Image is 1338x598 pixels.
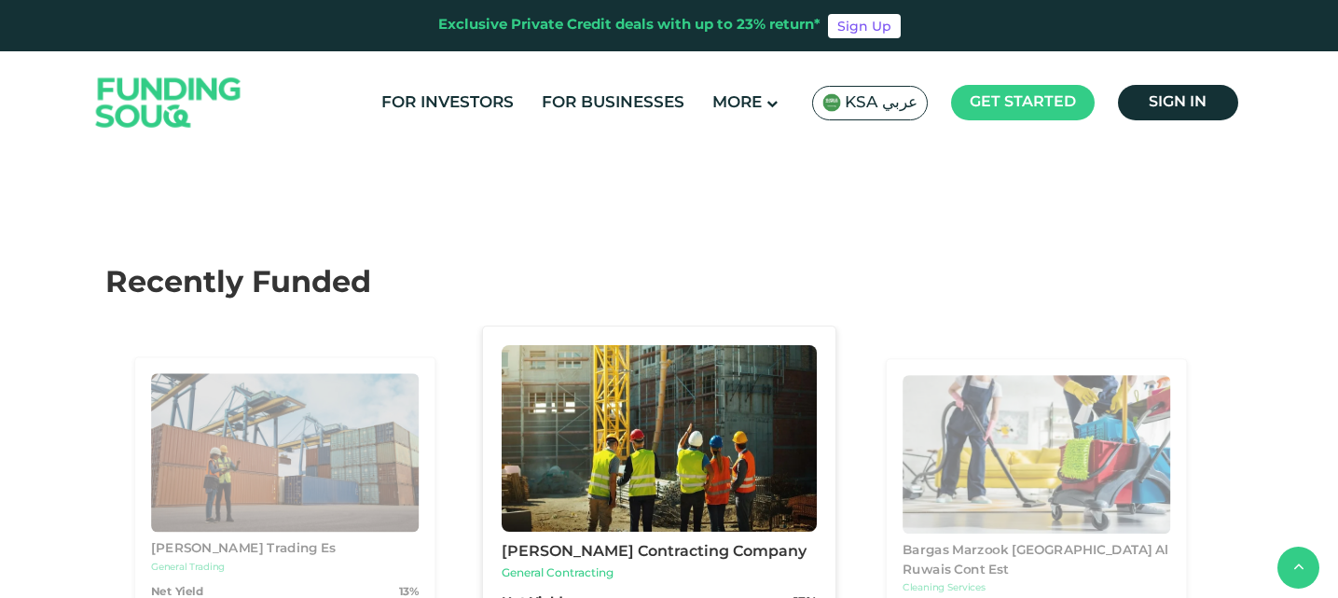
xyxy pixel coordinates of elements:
[712,95,762,111] span: More
[822,93,841,112] img: SA Flag
[150,561,418,575] div: General Trading
[828,14,901,38] a: Sign Up
[77,56,260,150] img: Logo
[903,581,1170,595] div: Cleaning Services
[537,88,689,118] a: For Businesses
[438,15,821,36] div: Exclusive Private Credit deals with up to 23% return*
[970,95,1076,109] span: Get started
[501,565,816,582] div: General Contracting
[150,373,418,532] img: Business Image
[501,345,816,532] img: Business Image
[1149,95,1207,109] span: Sign in
[150,540,418,559] div: [PERSON_NAME] Trading Es
[1118,85,1238,120] a: Sign in
[501,541,816,563] div: [PERSON_NAME] Contracting Company
[903,375,1170,534] img: Business Image
[105,270,371,299] span: Recently Funded
[1277,547,1319,589] button: back
[377,88,518,118] a: For Investors
[903,541,1170,579] div: Bargas Marzook [GEOGRAPHIC_DATA] Al Ruwais Cont Est
[845,92,917,114] span: KSA عربي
